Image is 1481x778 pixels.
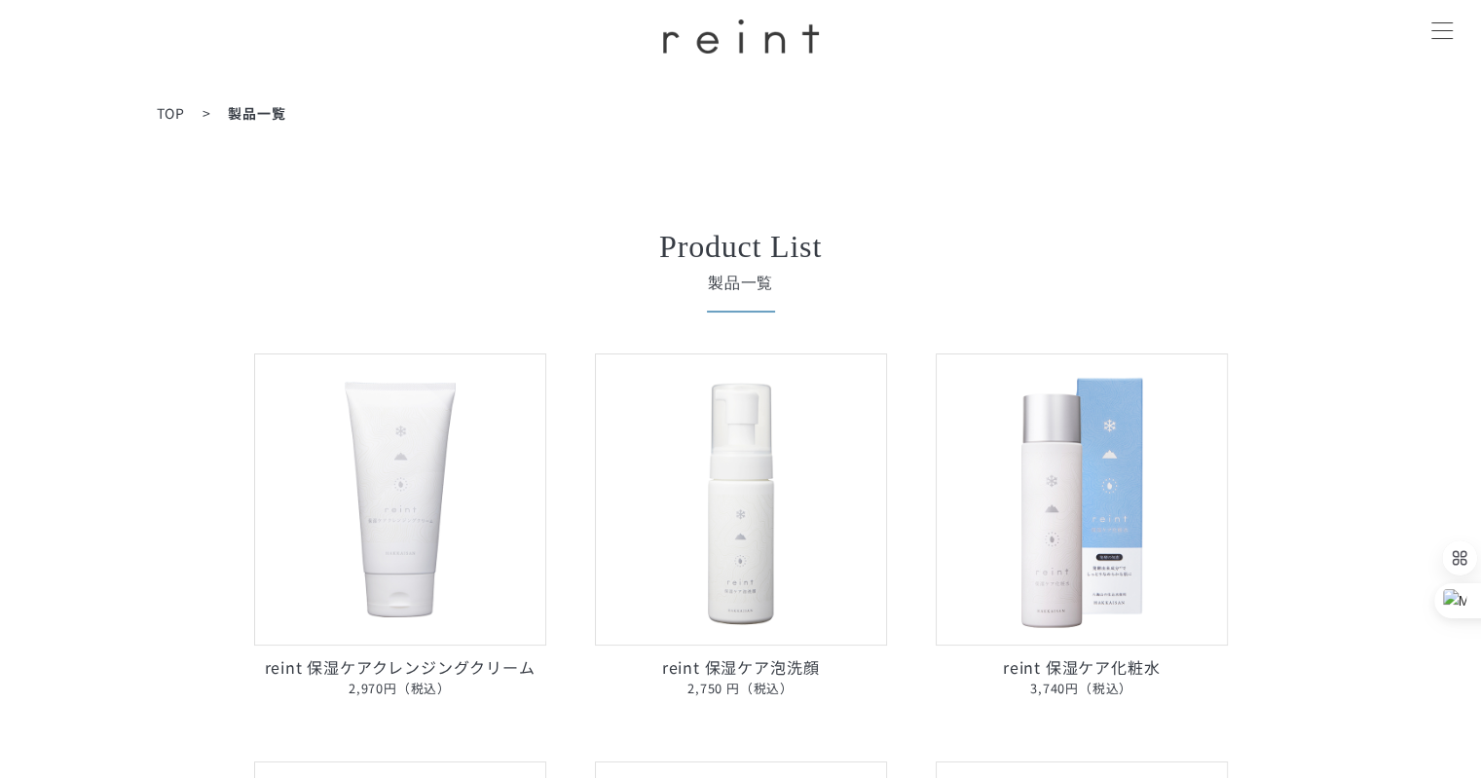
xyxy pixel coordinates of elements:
p: reint 保湿ケアクレンジングクリーム [254,655,546,699]
img: reint 保湿ケア泡洗顔 [595,353,887,646]
span: 製品一覧 [303,272,1179,295]
span: 2,970円（税込） [254,679,546,699]
span: 2,750 円（税込） [595,679,887,699]
h2: Product List [303,231,1179,262]
p: reint 保湿ケア泡洗顔 [595,655,887,699]
p: reint 保湿ケア化粧水 [936,655,1228,699]
img: reint 保湿ケアクレンジングクリーム [254,353,546,646]
a: TOP [157,103,185,123]
a: reint 保湿ケア泡洗顔 reint 保湿ケア泡洗顔2,750 円（税込） [595,353,887,699]
a: reint 保湿ケア化粧水 reint 保湿ケア化粧水3,740円（税込） [936,353,1228,699]
img: reint 保湿ケア化粧水 [936,353,1228,646]
span: 3,740円（税込） [936,679,1228,699]
a: reint 保湿ケアクレンジングクリーム reint 保湿ケアクレンジングクリーム2,970円（税込） [254,353,546,699]
img: ロゴ [663,19,819,54]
